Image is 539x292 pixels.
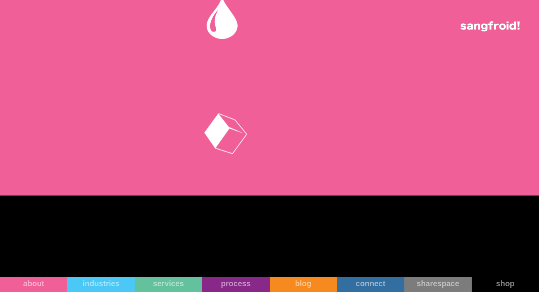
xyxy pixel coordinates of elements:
[472,277,539,292] a: shop
[67,277,135,292] a: industries
[135,277,202,292] a: services
[301,147,323,151] a: privacy policy
[202,277,269,292] a: process
[404,279,472,288] div: sharespace
[270,277,337,292] a: blog
[181,97,263,179] img: An image of the Sangfroid! ice cube.
[135,279,202,288] div: services
[337,279,404,288] div: connect
[404,277,472,292] a: sharespace
[202,279,269,288] div: process
[270,279,337,288] div: blog
[460,21,520,31] img: logo
[337,277,404,292] a: connect
[67,279,135,288] div: industries
[472,279,539,288] div: shop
